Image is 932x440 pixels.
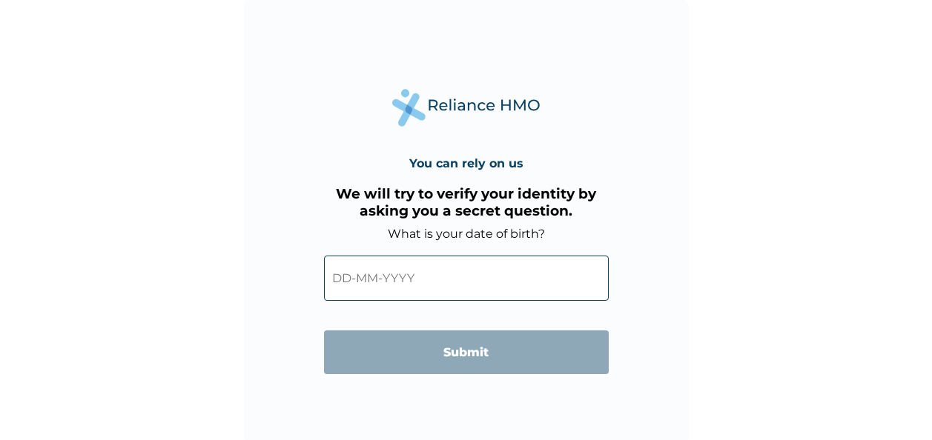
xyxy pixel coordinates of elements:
[409,156,523,170] h4: You can rely on us
[324,330,609,374] input: Submit
[392,89,541,127] img: Reliance Health's Logo
[324,185,609,219] h3: We will try to verify your identity by asking you a secret question.
[324,256,609,301] input: DD-MM-YYYY
[388,227,545,241] label: What is your date of birth?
